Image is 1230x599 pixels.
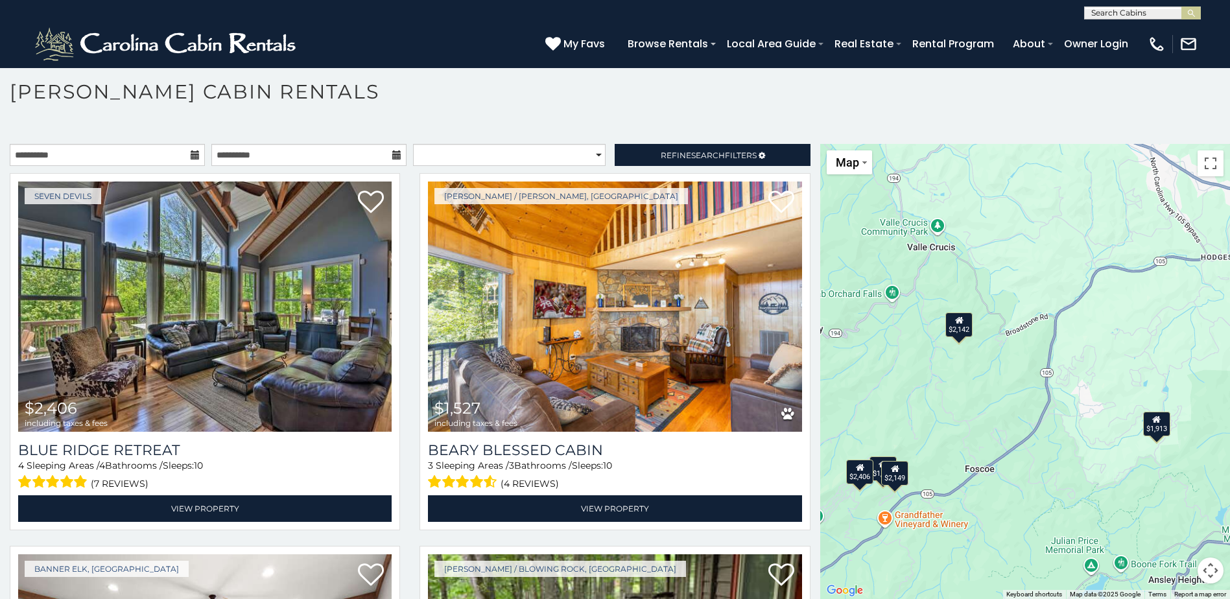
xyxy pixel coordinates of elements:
[25,561,189,577] a: Banner Elk, [GEOGRAPHIC_DATA]
[358,189,384,217] a: Add to favorites
[25,399,77,417] span: $2,406
[1148,591,1166,598] a: Terms (opens in new tab)
[18,459,392,492] div: Sleeping Areas / Bathrooms / Sleeps:
[881,461,908,486] div: $2,149
[434,561,686,577] a: [PERSON_NAME] / Blowing Rock, [GEOGRAPHIC_DATA]
[661,150,757,160] span: Refine Filters
[869,456,897,481] div: $1,836
[1148,35,1166,53] img: phone-regular-white.png
[828,32,900,55] a: Real Estate
[621,32,715,55] a: Browse Rentals
[768,562,794,589] a: Add to favorites
[1179,35,1198,53] img: mail-regular-white.png
[501,475,559,492] span: (4 reviews)
[563,36,605,52] span: My Favs
[194,460,203,471] span: 10
[428,495,801,522] a: View Property
[1198,558,1224,583] button: Map camera controls
[18,495,392,522] a: View Property
[428,182,801,432] a: Beary Blessed Cabin $1,527 including taxes & fees
[18,182,392,432] img: Blue Ridge Retreat
[691,150,725,160] span: Search
[434,419,517,427] span: including taxes & fees
[1006,590,1062,599] button: Keyboard shortcuts
[545,36,608,53] a: My Favs
[358,562,384,589] a: Add to favorites
[1058,32,1135,55] a: Owner Login
[1198,150,1224,176] button: Toggle fullscreen view
[603,460,612,471] span: 10
[91,475,148,492] span: (7 reviews)
[720,32,822,55] a: Local Area Guide
[434,399,480,417] span: $1,527
[615,144,810,166] a: RefineSearchFilters
[1142,412,1170,436] div: $1,913
[428,441,801,459] a: Beary Blessed Cabin
[18,441,392,459] a: Blue Ridge Retreat
[428,182,801,432] img: Beary Blessed Cabin
[428,460,433,471] span: 3
[1174,591,1226,598] a: Report a map error
[32,25,302,64] img: White-1-2.png
[836,156,859,169] span: Map
[1070,591,1141,598] span: Map data ©2025 Google
[18,460,24,471] span: 4
[25,419,108,427] span: including taxes & fees
[827,150,872,174] button: Change map style
[18,182,392,432] a: Blue Ridge Retreat $2,406 including taxes & fees
[434,188,688,204] a: [PERSON_NAME] / [PERSON_NAME], [GEOGRAPHIC_DATA]
[25,188,101,204] a: Seven Devils
[509,460,514,471] span: 3
[823,582,866,599] img: Google
[1006,32,1052,55] a: About
[906,32,1000,55] a: Rental Program
[428,459,801,492] div: Sleeping Areas / Bathrooms / Sleeps:
[99,460,105,471] span: 4
[846,460,873,484] div: $2,406
[945,312,973,337] div: $2,142
[823,582,866,599] a: Open this area in Google Maps (opens a new window)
